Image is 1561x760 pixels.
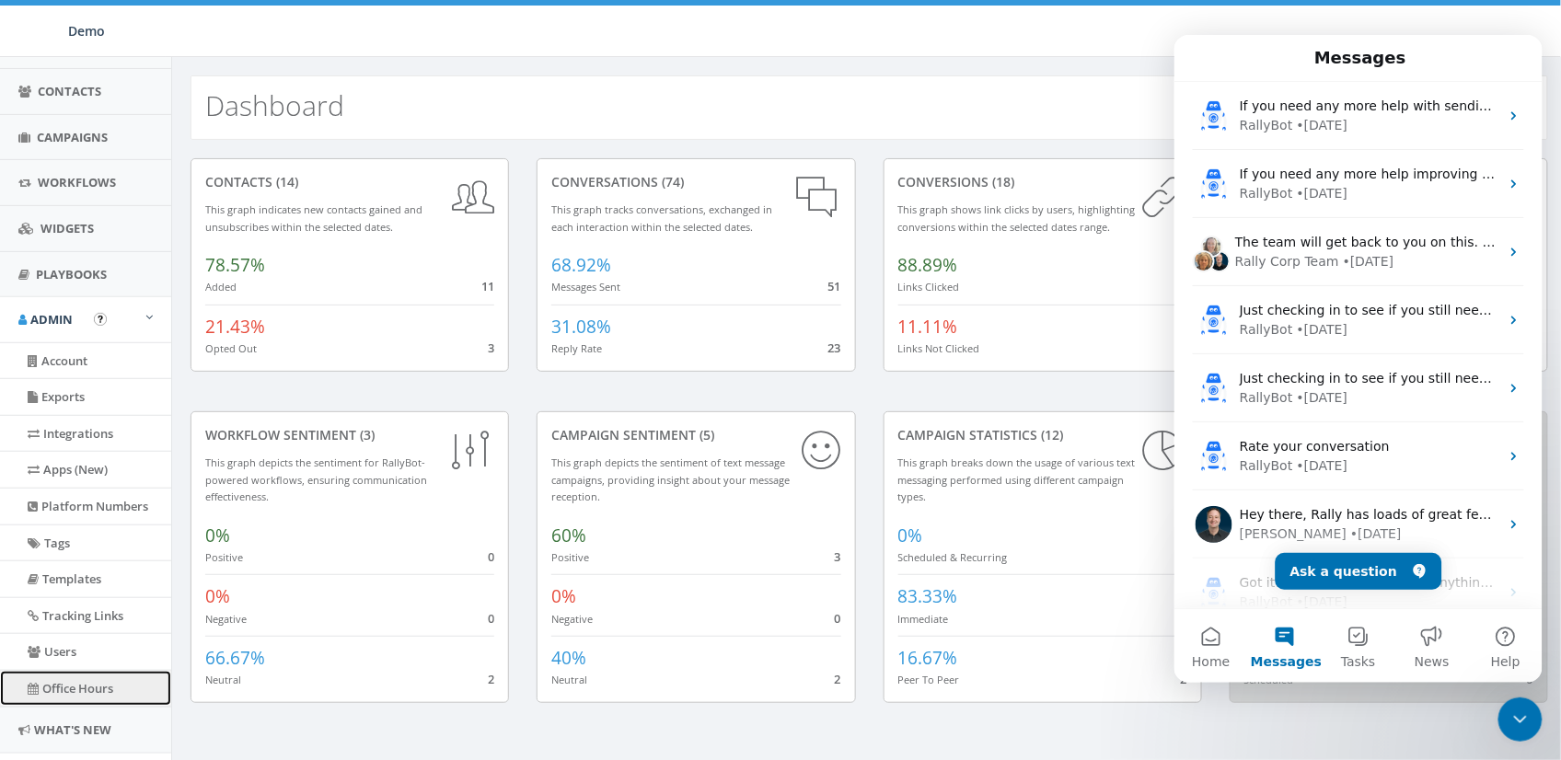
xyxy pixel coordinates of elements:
[898,584,958,608] span: 83.33%
[37,129,108,145] span: Campaigns
[898,673,960,686] small: Peer To Peer
[65,132,1235,146] span: If you need any more help improving your text message click rates, I'm here to assist! Would you ...
[101,518,268,555] button: Ask a question
[65,404,215,419] span: Rate your conversation
[551,341,602,355] small: Reply Rate
[18,215,40,237] img: Cindy avatar
[551,673,587,686] small: Neutral
[898,524,923,547] span: 0%
[658,173,684,190] span: (74)
[205,315,265,339] span: 21.43%
[488,548,494,565] span: 0
[65,540,532,555] span: Got it! Let me know if there's anything you'd like to test or ask about. 😊
[551,315,611,339] span: 31.08%
[205,584,230,608] span: 0%
[122,558,174,577] div: • [DATE]
[828,278,841,294] span: 51
[317,620,346,633] span: Help
[205,646,265,670] span: 66.67%
[828,340,841,356] span: 23
[488,340,494,356] span: 3
[122,81,174,100] div: • [DATE]
[205,173,494,191] div: contacts
[205,524,230,547] span: 0%
[551,280,620,294] small: Messages Sent
[898,646,958,670] span: 16.67%
[1498,697,1543,742] iframe: Intercom live chat
[205,612,247,626] small: Negative
[898,550,1008,564] small: Scheduled & Recurring
[40,220,94,236] span: Widgets
[835,671,841,687] span: 2
[61,217,165,236] div: Rally Corp Team
[898,612,949,626] small: Immediate
[61,200,600,214] span: The team will get back to you on this. Rally Corp Team typically replies in under 1h.
[65,285,119,305] div: RallyBot
[21,335,58,372] img: Profile image for RallyBot
[74,574,147,648] button: Messages
[21,403,58,440] img: Profile image for RallyBot
[65,81,119,100] div: RallyBot
[551,253,611,277] span: 68.92%
[27,201,49,223] img: Elise avatar
[551,455,790,503] small: This graph depicts the sentiment of text message campaigns, providing insight about your message ...
[167,620,202,633] span: Tasks
[122,421,174,441] div: • [DATE]
[295,574,368,648] button: Help
[34,721,111,738] span: What's New
[696,426,714,443] span: (5)
[835,610,841,627] span: 0
[551,612,593,626] small: Negative
[551,426,840,444] div: Campaign Sentiment
[205,280,237,294] small: Added
[122,149,174,168] div: • [DATE]
[205,550,243,564] small: Positive
[835,548,841,565] span: 3
[205,90,344,121] h2: Dashboard
[205,673,241,686] small: Neutral
[205,253,265,277] span: 78.57%
[898,202,1136,234] small: This graph shows link clicks by users, highlighting conversions within the selected dates range.
[488,671,494,687] span: 2
[122,353,174,373] div: • [DATE]
[34,215,56,237] img: James avatar
[36,266,107,282] span: Playbooks
[221,574,295,648] button: News
[551,202,772,234] small: This graph tracks conversations, exchanged in each interaction within the selected dates.
[898,426,1187,444] div: Campaign Statistics
[17,620,55,633] span: Home
[38,83,101,99] span: Contacts
[65,63,1360,78] span: If you need any more help with sending your fundraising text or timing it just right, I'm here to...
[30,311,73,328] span: Admin
[176,489,227,509] div: • [DATE]
[989,173,1015,190] span: (18)
[481,278,494,294] span: 11
[147,574,221,648] button: Tasks
[168,217,220,236] div: • [DATE]
[68,22,105,40] span: Demo
[551,646,586,670] span: 40%
[272,173,298,190] span: (14)
[76,620,147,633] span: Messages
[65,353,119,373] div: RallyBot
[898,341,980,355] small: Links Not Clicked
[551,550,589,564] small: Positive
[205,426,494,444] div: Workflow Sentiment
[21,539,58,576] img: Profile image for RallyBot
[488,610,494,627] span: 0
[551,524,586,547] span: 60%
[205,341,257,355] small: Opted Out
[65,489,172,509] div: [PERSON_NAME]
[356,426,375,443] span: (3)
[65,558,119,577] div: RallyBot
[21,131,58,167] img: Profile image for RallyBot
[551,584,576,608] span: 0%
[21,471,58,508] img: Profile image for James
[38,174,116,190] span: Workflows
[898,173,1187,191] div: conversions
[898,280,960,294] small: Links Clicked
[205,455,427,503] small: This graph depicts the sentiment for RallyBot-powered workflows, ensuring communication effective...
[205,202,422,234] small: This graph indicates new contacts gained and unsubscribes within the selected dates.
